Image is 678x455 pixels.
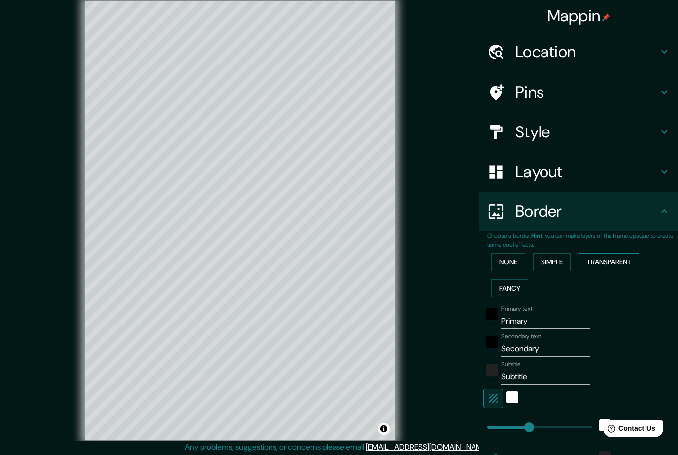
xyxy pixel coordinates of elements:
button: white [506,391,518,403]
div: Border [479,192,678,231]
h4: Border [515,201,658,221]
h4: Style [515,122,658,142]
button: color-222222 [486,364,498,376]
button: Transparent [579,253,639,271]
p: Choose a border. : you can make layers of the frame opaque to create some cool effects. [487,231,678,249]
button: black [486,336,498,348]
a: [EMAIL_ADDRESS][DOMAIN_NAME] [366,442,488,452]
button: Toggle attribution [378,423,390,435]
img: pin-icon.png [602,13,610,21]
button: black [486,308,498,320]
h4: Location [515,42,658,62]
b: Hint [531,232,542,240]
button: None [491,253,525,271]
iframe: Help widget launcher [590,416,667,444]
button: Fancy [491,279,528,298]
h4: Mappin [547,6,610,26]
label: Subtitle [501,360,521,369]
label: Primary text [501,305,532,313]
p: Any problems, suggestions, or concerns please email . [185,441,490,453]
div: Location [479,32,678,71]
h4: Pins [515,82,658,102]
label: Secondary text [501,332,541,341]
div: Style [479,112,678,152]
div: Layout [479,152,678,192]
button: Simple [533,253,571,271]
div: Pins [479,72,678,112]
h4: Layout [515,162,658,182]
